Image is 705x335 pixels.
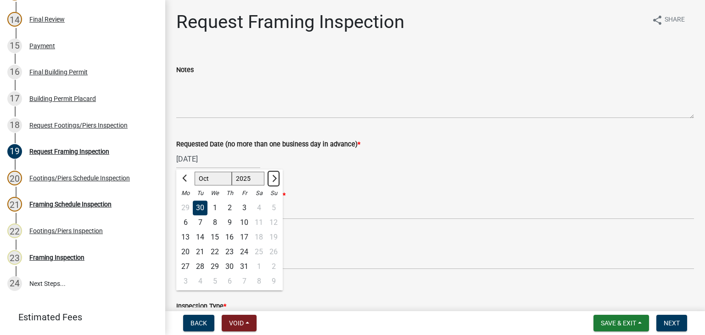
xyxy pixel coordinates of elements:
[207,201,222,215] div: Wednesday, October 1, 2025
[237,245,252,259] div: 24
[237,274,252,289] div: Friday, November 7, 2025
[178,259,193,274] div: Monday, October 27, 2025
[222,315,257,331] button: Void
[7,118,22,133] div: 18
[178,274,193,289] div: Monday, November 3, 2025
[193,230,207,245] div: Tuesday, October 14, 2025
[178,215,193,230] div: 6
[29,95,96,102] div: Building Permit Placard
[193,259,207,274] div: 28
[178,230,193,245] div: 13
[222,201,237,215] div: Thursday, October 2, 2025
[7,39,22,53] div: 15
[644,11,692,29] button: shareShare
[178,230,193,245] div: Monday, October 13, 2025
[178,259,193,274] div: 27
[178,215,193,230] div: Monday, October 6, 2025
[7,308,151,326] a: Estimated Fees
[237,201,252,215] div: Friday, October 3, 2025
[237,215,252,230] div: Friday, October 10, 2025
[193,245,207,259] div: 21
[237,245,252,259] div: Friday, October 24, 2025
[193,186,207,201] div: Tu
[266,186,281,201] div: Su
[664,319,680,327] span: Next
[601,319,636,327] span: Save & Exit
[207,186,222,201] div: We
[222,245,237,259] div: 23
[193,215,207,230] div: 7
[7,250,22,265] div: 23
[178,274,193,289] div: 3
[29,201,112,207] div: Framing Schedule Inspection
[195,172,232,185] select: Select month
[183,315,214,331] button: Back
[178,201,193,215] div: Monday, September 29, 2025
[237,201,252,215] div: 3
[178,186,193,201] div: Mo
[193,245,207,259] div: Tuesday, October 21, 2025
[178,201,193,215] div: 29
[176,67,194,73] label: Notes
[7,276,22,291] div: 24
[29,254,84,261] div: Framing Inspection
[222,245,237,259] div: Thursday, October 23, 2025
[193,201,207,215] div: 30
[193,201,207,215] div: Tuesday, September 30, 2025
[29,43,55,49] div: Payment
[222,230,237,245] div: Thursday, October 16, 2025
[7,144,22,159] div: 19
[222,274,237,289] div: Thursday, November 6, 2025
[207,245,222,259] div: 22
[665,15,685,26] span: Share
[222,186,237,201] div: Th
[207,230,222,245] div: Wednesday, October 15, 2025
[207,215,222,230] div: Wednesday, October 8, 2025
[193,274,207,289] div: 4
[207,259,222,274] div: 29
[176,11,404,33] h1: Request Framing Inspection
[7,223,22,238] div: 22
[222,274,237,289] div: 6
[237,259,252,274] div: Friday, October 31, 2025
[656,315,687,331] button: Next
[222,259,237,274] div: 30
[237,230,252,245] div: Friday, October 17, 2025
[207,215,222,230] div: 8
[222,201,237,215] div: 2
[190,319,207,327] span: Back
[232,172,265,185] select: Select year
[222,215,237,230] div: Thursday, October 9, 2025
[193,259,207,274] div: Tuesday, October 28, 2025
[29,228,103,234] div: Footings/Piers Inspection
[207,230,222,245] div: 15
[193,230,207,245] div: 14
[593,315,649,331] button: Save & Exit
[7,65,22,79] div: 16
[176,150,260,168] input: mm/dd/yyyy
[252,186,266,201] div: Sa
[207,245,222,259] div: Wednesday, October 22, 2025
[207,259,222,274] div: Wednesday, October 29, 2025
[207,274,222,289] div: Wednesday, November 5, 2025
[222,259,237,274] div: Thursday, October 30, 2025
[222,230,237,245] div: 16
[29,148,109,155] div: Request Framing Inspection
[237,274,252,289] div: 7
[237,215,252,230] div: 10
[178,245,193,259] div: Monday, October 20, 2025
[268,171,279,186] button: Next month
[193,215,207,230] div: Tuesday, October 7, 2025
[652,15,663,26] i: share
[29,122,128,128] div: Request Footings/Piers Inspection
[29,69,88,75] div: Final Building Permit
[229,319,244,327] span: Void
[222,215,237,230] div: 9
[237,186,252,201] div: Fr
[237,259,252,274] div: 31
[207,201,222,215] div: 1
[29,175,130,181] div: Footings/Piers Schedule Inspection
[207,274,222,289] div: 5
[29,16,65,22] div: Final Review
[7,12,22,27] div: 14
